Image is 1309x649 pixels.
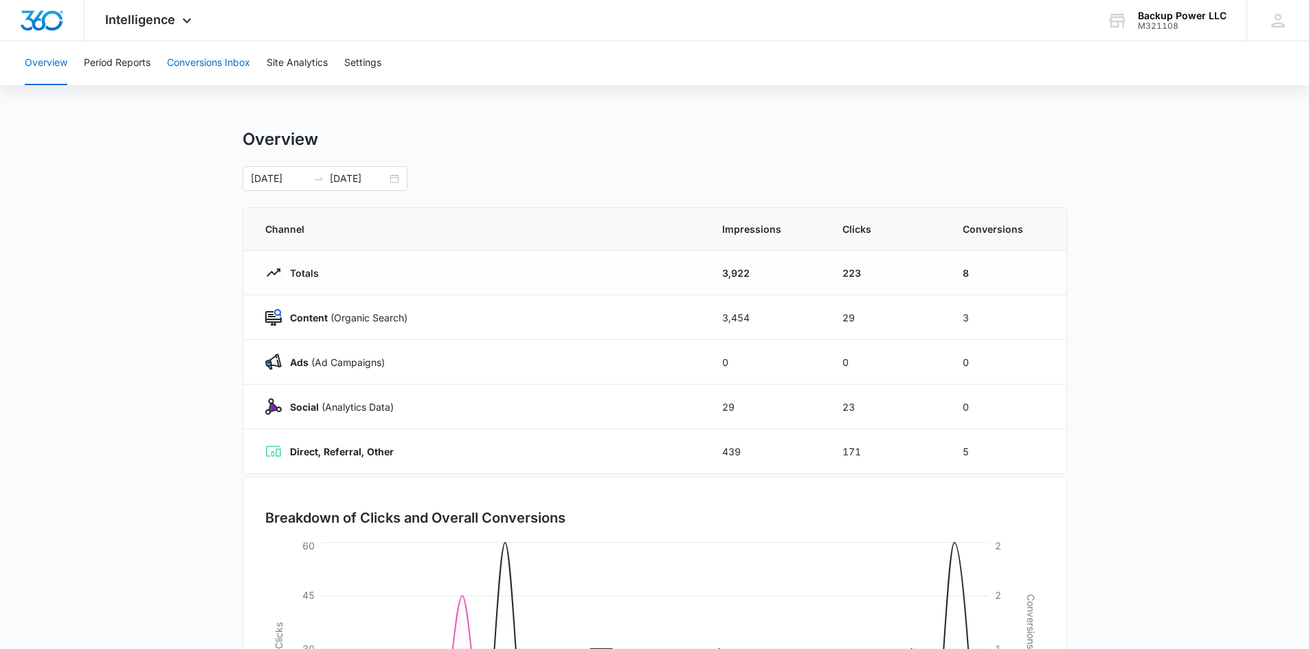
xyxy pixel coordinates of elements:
p: Totals [282,266,319,280]
strong: Social [290,401,319,413]
tspan: 45 [302,589,315,601]
h3: Breakdown of Clicks and Overall Conversions [265,508,566,528]
span: Conversions [963,222,1044,236]
tspan: 2 [995,540,1001,551]
p: (Analytics Data) [282,400,394,414]
button: Period Reports [84,41,150,85]
tspan: Conversions [1025,594,1037,649]
button: Settings [344,41,381,85]
td: 3 [946,295,1066,340]
td: 29 [826,295,946,340]
div: account name [1138,10,1227,21]
p: (Organic Search) [282,310,407,325]
tspan: 60 [302,540,315,551]
span: Intelligence [105,12,175,27]
td: 223 [826,251,946,295]
span: Clicks [842,222,930,236]
input: End date [330,171,387,186]
td: 171 [826,429,946,474]
strong: Ads [290,356,309,368]
tspan: Clicks [272,622,284,649]
td: 8 [946,251,1066,295]
td: 3,922 [706,251,826,295]
div: account id [1138,21,1227,31]
span: to [313,173,324,184]
span: swap-right [313,173,324,184]
button: Overview [25,41,67,85]
p: (Ad Campaigns) [282,355,385,369]
td: 23 [826,385,946,429]
td: 29 [706,385,826,429]
button: Site Analytics [267,41,328,85]
h1: Overview [243,129,318,150]
button: Conversions Inbox [167,41,250,85]
img: Social [265,398,282,415]
img: Ads [265,354,282,370]
tspan: 2 [995,589,1001,601]
td: 439 [706,429,826,474]
td: 0 [946,340,1066,385]
td: 0 [706,340,826,385]
span: Channel [265,222,689,236]
td: 0 [826,340,946,385]
td: 0 [946,385,1066,429]
span: Impressions [722,222,809,236]
strong: Direct, Referral, Other [290,446,394,457]
strong: Content [290,312,328,323]
input: Start date [251,171,308,186]
img: Content [265,309,282,326]
td: 5 [946,429,1066,474]
td: 3,454 [706,295,826,340]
